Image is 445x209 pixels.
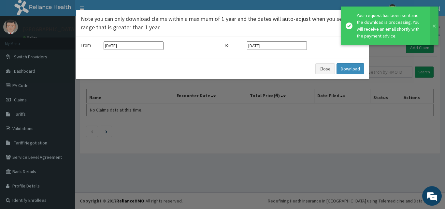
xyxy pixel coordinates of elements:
span: We're online! [38,63,90,129]
button: Close [360,5,364,12]
img: d_794563401_company_1708531726252_794563401 [12,33,26,49]
textarea: Type your message and hit 'Enter' [3,140,124,162]
div: Minimize live chat window [107,3,122,19]
label: From [81,42,100,48]
div: Your request has been sent and the download is processing. You will receive an email shortly with... [357,12,424,39]
span: × [361,4,364,13]
h4: Note you can only download claims within a maximum of 1 year and the dates will auto-adjust when ... [81,15,364,31]
input: Select end date [247,41,307,50]
button: Download [337,63,364,74]
input: Select start date [104,41,164,50]
button: Close [315,63,335,74]
div: Chat with us now [34,37,109,45]
label: To [224,42,244,48]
